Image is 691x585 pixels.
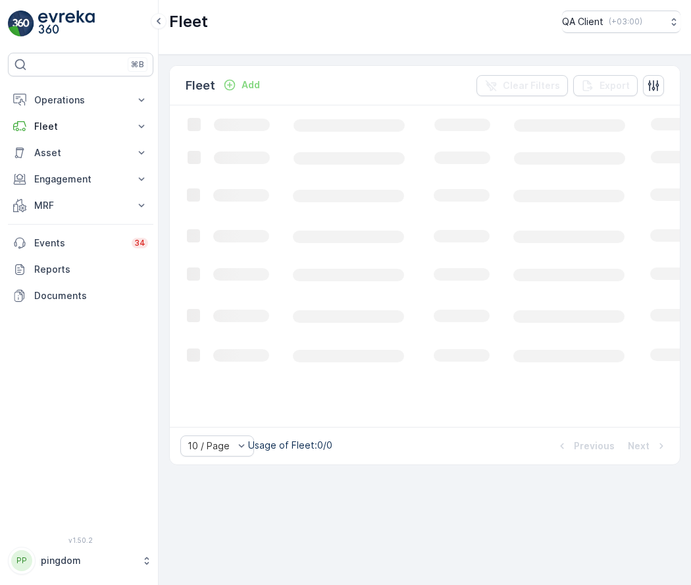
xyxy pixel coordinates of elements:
[609,16,642,27] p: ( +03:00 )
[34,263,148,276] p: Reports
[573,75,638,96] button: Export
[554,438,616,454] button: Previous
[8,230,153,256] a: Events34
[8,547,153,574] button: PPpingdom
[41,554,135,567] p: pingdom
[131,59,144,70] p: ⌘B
[34,199,127,212] p: MRF
[34,289,148,302] p: Documents
[34,120,127,133] p: Fleet
[134,238,145,248] p: 34
[248,439,332,452] p: Usage of Fleet : 0/0
[8,11,34,37] img: logo
[503,79,560,92] p: Clear Filters
[8,256,153,283] a: Reports
[574,439,615,453] p: Previous
[218,77,265,93] button: Add
[600,79,630,92] p: Export
[11,550,32,571] div: PP
[34,146,127,159] p: Asset
[38,11,95,37] img: logo_light-DOdMpM7g.png
[8,536,153,544] span: v 1.50.2
[8,192,153,219] button: MRF
[476,75,568,96] button: Clear Filters
[627,438,669,454] button: Next
[34,237,124,250] p: Events
[186,76,215,95] p: Fleet
[242,78,260,92] p: Add
[8,166,153,192] button: Engagement
[8,87,153,113] button: Operations
[169,11,208,32] p: Fleet
[34,173,127,186] p: Engagement
[8,113,153,140] button: Fleet
[628,439,650,453] p: Next
[562,11,680,33] button: QA Client(+03:00)
[34,94,127,107] p: Operations
[562,15,603,28] p: QA Client
[8,140,153,166] button: Asset
[8,283,153,309] a: Documents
